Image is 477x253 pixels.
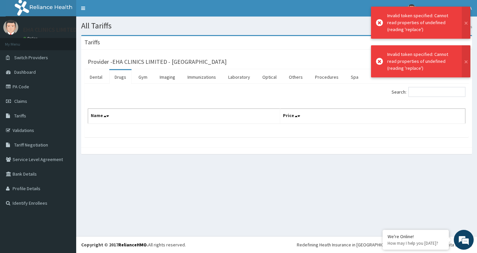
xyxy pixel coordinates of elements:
[345,70,364,84] a: Spa
[392,87,465,97] label: Search:
[14,113,26,119] span: Tariffs
[118,242,147,248] a: RelianceHMO
[14,142,48,148] span: Tariff Negotiation
[84,39,100,45] h3: Tariffs
[223,70,255,84] a: Laboratory
[387,12,455,33] div: Invalid token specified: Cannot read properties of undefined (reading 'replace')
[81,242,148,248] strong: Copyright © 2017 .
[12,33,27,50] img: d_794563401_company_1708531726252_794563401
[257,70,282,84] a: Optical
[297,241,472,248] div: Redefining Heath Insurance in [GEOGRAPHIC_DATA] using Telemedicine and Data Science!
[23,27,95,33] p: EHA CLINICS LIMITED ABUJA
[109,70,132,84] a: Drugs
[23,36,39,41] a: Online
[182,70,221,84] a: Immunizations
[284,70,308,84] a: Others
[154,70,181,84] a: Imaging
[280,109,465,124] th: Price
[3,20,18,35] img: User Image
[3,181,126,204] textarea: Type your message and hit 'Enter'
[310,70,344,84] a: Procedures
[14,69,36,75] span: Dashboard
[81,21,472,30] h1: All Tariffs
[76,236,477,253] footer: All rights reserved.
[407,4,416,13] img: User Image
[388,233,444,239] div: We're Online!
[388,240,444,246] p: How may I help you today?
[387,51,455,72] div: Invalid token specified: Cannot read properties of undefined (reading 'replace')
[420,5,472,11] span: EHA CLINICS LIMITED ABUJA
[84,70,108,84] a: Dental
[133,70,153,84] a: Gym
[34,37,111,46] div: Chat with us now
[88,109,280,124] th: Name
[14,98,27,104] span: Claims
[109,3,125,19] div: Minimize live chat window
[408,87,465,97] input: Search:
[38,83,91,150] span: We're online!
[14,55,48,61] span: Switch Providers
[88,59,227,65] h3: Provider - EHA CLINICS LIMITED - [GEOGRAPHIC_DATA]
